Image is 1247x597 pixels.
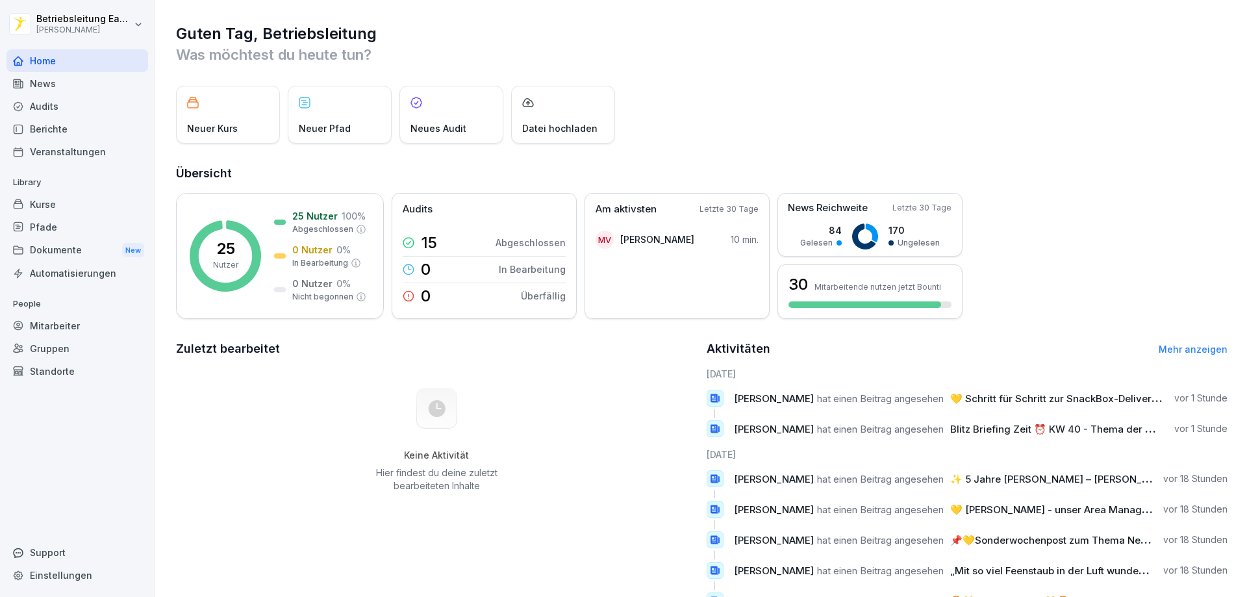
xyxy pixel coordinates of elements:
span: [PERSON_NAME] [734,423,814,435]
a: Home [6,49,148,72]
span: hat einen Beitrag angesehen [817,473,944,485]
p: Betriebsleitung East Side [36,14,131,25]
p: Letzte 30 Tage [892,202,951,214]
h1: Guten Tag, Betriebsleitung [176,23,1228,44]
h2: Aktivitäten [707,340,770,358]
p: 10 min. [731,233,759,246]
p: 15 [421,235,437,251]
p: Gelesen [800,237,833,249]
div: Dokumente [6,238,148,262]
a: News [6,72,148,95]
h6: [DATE] [707,448,1228,461]
p: Letzte 30 Tage [699,203,759,215]
span: [PERSON_NAME] [734,473,814,485]
span: [PERSON_NAME] [734,503,814,516]
p: Nicht begonnen [292,291,353,303]
p: 25 Nutzer [292,209,338,223]
a: Mehr anzeigen [1159,344,1228,355]
p: Hier findest du deine zuletzt bearbeiteten Inhalte [371,466,502,492]
p: vor 18 Stunden [1163,564,1228,577]
div: MV [596,231,614,249]
span: hat einen Beitrag angesehen [817,503,944,516]
p: Ungelesen [898,237,940,249]
a: Berichte [6,118,148,140]
p: Neuer Pfad [299,121,351,135]
p: Audits [403,202,433,217]
p: 0 Nutzer [292,243,333,257]
div: Support [6,541,148,564]
p: 0 [421,262,431,277]
span: hat einen Beitrag angesehen [817,534,944,546]
p: Überfällig [521,289,566,303]
p: Abgeschlossen [292,223,353,235]
a: Kurse [6,193,148,216]
span: hat einen Beitrag angesehen [817,392,944,405]
a: Standorte [6,360,148,383]
p: In Bearbeitung [292,257,348,269]
p: [PERSON_NAME] [36,25,131,34]
p: In Bearbeitung [499,262,566,276]
p: 0 % [336,243,351,257]
p: Nutzer [213,259,238,271]
p: 25 [216,241,235,257]
p: Mitarbeitende nutzen jetzt Bounti [814,282,941,292]
p: [PERSON_NAME] [620,233,694,246]
h2: Zuletzt bearbeitet [176,340,698,358]
p: Was möchtest du heute tun? [176,44,1228,65]
a: Audits [6,95,148,118]
a: Mitarbeiter [6,314,148,337]
span: [PERSON_NAME] [734,392,814,405]
h6: [DATE] [707,367,1228,381]
p: vor 18 Stunden [1163,472,1228,485]
span: hat einen Beitrag angesehen [817,565,944,577]
p: Am aktivsten [596,202,657,217]
a: DokumenteNew [6,238,148,262]
p: Abgeschlossen [496,236,566,249]
a: Pfade [6,216,148,238]
a: Veranstaltungen [6,140,148,163]
p: 170 [888,223,940,237]
p: People [6,294,148,314]
p: News Reichweite [788,201,868,216]
p: 0 % [336,277,351,290]
p: 84 [800,223,842,237]
h2: Übersicht [176,164,1228,183]
span: hat einen Beitrag angesehen [817,423,944,435]
h3: 30 [788,273,808,296]
p: Neues Audit [410,121,466,135]
p: vor 18 Stunden [1163,533,1228,546]
p: Neuer Kurs [187,121,238,135]
h5: Keine Aktivität [371,450,502,461]
span: [PERSON_NAME] [734,534,814,546]
div: New [122,243,144,258]
p: vor 18 Stunden [1163,503,1228,516]
p: Datei hochladen [522,121,598,135]
p: 0 Nutzer [292,277,333,290]
p: 0 [421,288,431,304]
a: Einstellungen [6,564,148,587]
a: Gruppen [6,337,148,360]
p: 100 % [342,209,366,223]
span: [PERSON_NAME] [734,565,814,577]
p: vor 1 Stunde [1174,422,1228,435]
p: vor 1 Stunde [1174,392,1228,405]
p: Library [6,172,148,193]
a: Automatisierungen [6,262,148,285]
